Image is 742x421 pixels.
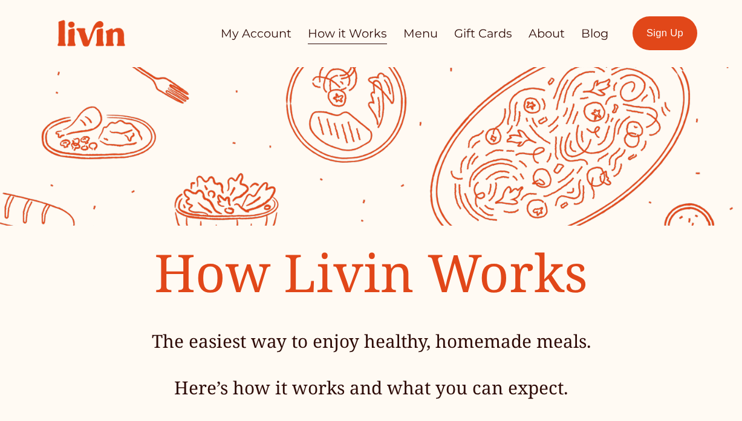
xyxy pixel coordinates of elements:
a: My Account [221,22,291,45]
a: Menu [403,22,438,45]
a: Blog [581,22,608,45]
span: How Livin Works [154,237,588,307]
h4: The easiest way to enjoy healthy, homemade meals. [100,329,643,353]
img: Livin [45,7,138,59]
a: Gift Cards [454,22,512,45]
a: Sign Up [633,16,698,50]
a: About [529,22,565,45]
a: How it Works [308,22,387,45]
h4: Here’s how it works and what you can expect. [100,376,643,400]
